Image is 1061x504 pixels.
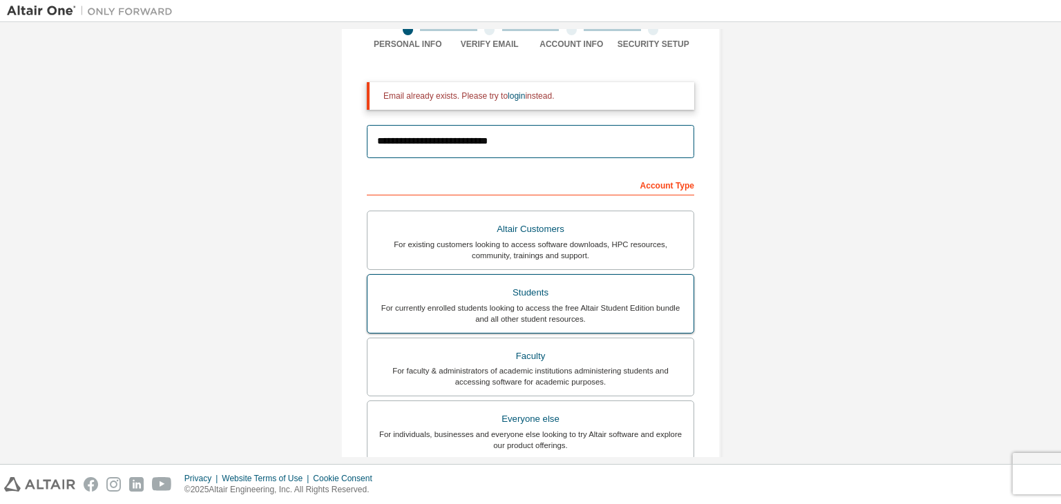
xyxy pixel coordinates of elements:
[367,173,694,195] div: Account Type
[152,477,172,492] img: youtube.svg
[376,347,685,366] div: Faculty
[376,302,685,324] div: For currently enrolled students looking to access the free Altair Student Edition bundle and all ...
[613,39,695,50] div: Security Setup
[376,283,685,302] div: Students
[4,477,75,492] img: altair_logo.svg
[376,409,685,429] div: Everyone else
[106,477,121,492] img: instagram.svg
[184,473,222,484] div: Privacy
[84,477,98,492] img: facebook.svg
[129,477,144,492] img: linkedin.svg
[222,473,313,484] div: Website Terms of Use
[508,91,525,101] a: login
[313,473,380,484] div: Cookie Consent
[376,365,685,387] div: For faculty & administrators of academic institutions administering students and accessing softwa...
[367,39,449,50] div: Personal Info
[449,39,531,50] div: Verify Email
[184,484,381,496] p: © 2025 Altair Engineering, Inc. All Rights Reserved.
[7,4,180,18] img: Altair One
[376,220,685,239] div: Altair Customers
[383,90,683,101] div: Email already exists. Please try to instead.
[376,429,685,451] div: For individuals, businesses and everyone else looking to try Altair software and explore our prod...
[376,239,685,261] div: For existing customers looking to access software downloads, HPC resources, community, trainings ...
[530,39,613,50] div: Account Info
